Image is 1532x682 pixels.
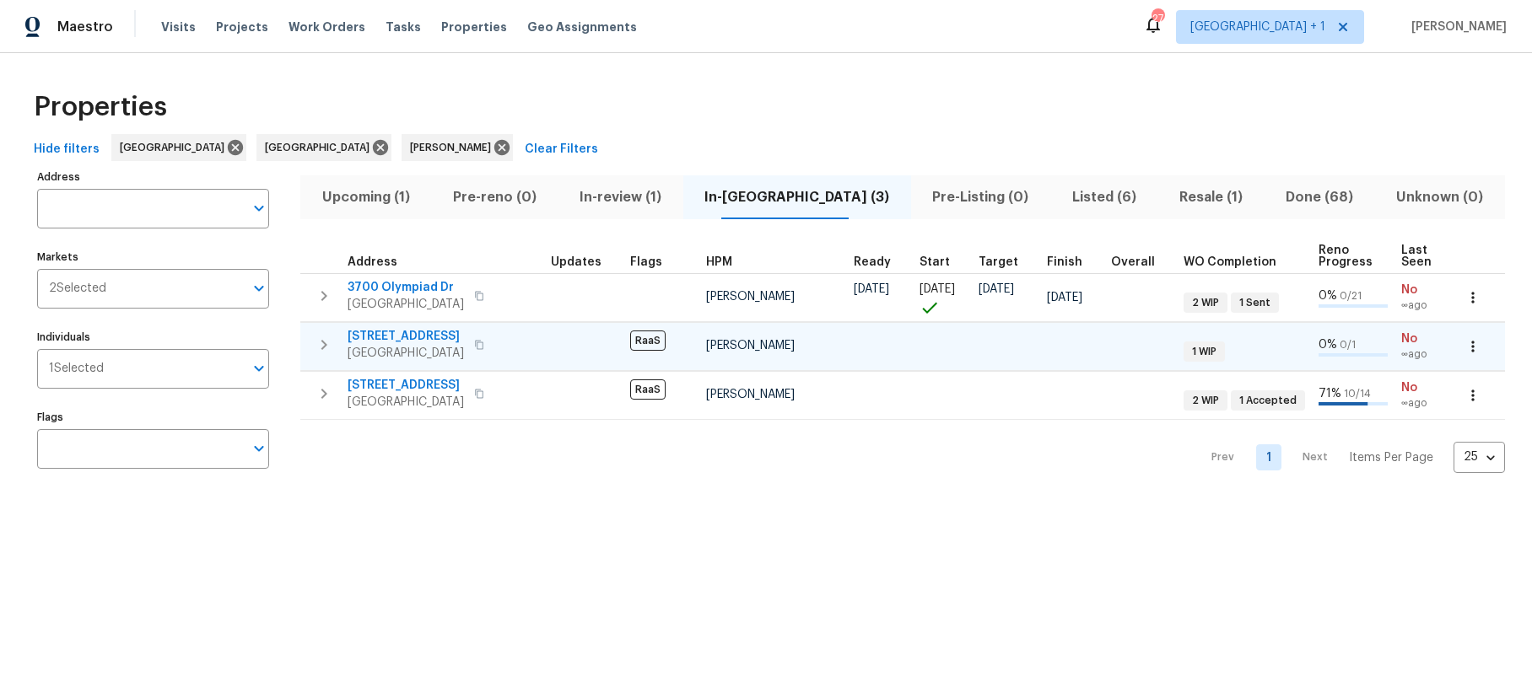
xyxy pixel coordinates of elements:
[1047,256,1098,268] div: Projected renovation finish date
[1319,244,1373,268] span: Reno Progress
[630,330,666,351] span: RaaS
[1060,185,1147,209] span: Listed (6)
[348,394,464,411] span: [GEOGRAPHIC_DATA]
[348,377,464,394] span: [STREET_ADDRESS]
[1340,291,1362,301] span: 0 / 21
[1275,185,1365,209] span: Done (68)
[386,21,421,33] span: Tasks
[37,252,269,262] label: Markets
[706,340,795,352] span: [PERSON_NAME]
[49,362,104,376] span: 1 Selected
[441,185,548,209] span: Pre-reno (0)
[247,196,271,220] button: Open
[348,296,464,313] span: [GEOGRAPHIC_DATA]
[979,283,1014,295] span: [DATE]
[34,99,167,115] span: Properties
[518,134,605,165] button: Clear Filters
[37,332,269,342] label: Individuals
[256,134,391,161] div: [GEOGRAPHIC_DATA]
[1168,185,1254,209] span: Resale (1)
[310,185,421,209] span: Upcoming (1)
[1195,430,1505,486] nav: Pagination Navigation
[1385,185,1495,209] span: Unknown (0)
[34,139,100,160] span: Hide filters
[1185,394,1226,408] span: 2 WIP
[1111,256,1170,268] div: Days past target finish date
[161,19,196,35] span: Visits
[1047,292,1082,303] span: [DATE]
[854,283,889,295] span: [DATE]
[37,412,269,422] label: Flags
[57,19,113,35] span: Maestro
[1344,389,1371,399] span: 10 / 14
[402,134,513,161] div: [PERSON_NAME]
[1111,256,1155,268] span: Overall
[854,256,906,268] div: Earliest renovation start date (first business day after COE or Checkout)
[1401,379,1447,396] span: No
[247,357,271,380] button: Open
[1401,330,1447,347] span: No
[216,19,268,35] span: Projects
[1152,10,1163,27] div: 27
[1319,339,1337,351] span: 0 %
[441,19,507,35] span: Properties
[920,256,950,268] span: Start
[265,139,376,156] span: [GEOGRAPHIC_DATA]
[1047,256,1082,268] span: Finish
[111,134,246,161] div: [GEOGRAPHIC_DATA]
[921,185,1040,209] span: Pre-Listing (0)
[1256,444,1281,470] a: Goto page 1
[348,328,464,345] span: [STREET_ADDRESS]
[1319,388,1341,400] span: 71 %
[37,172,269,182] label: Address
[1184,256,1276,268] span: WO Completion
[706,389,795,400] span: [PERSON_NAME]
[348,345,464,362] span: [GEOGRAPHIC_DATA]
[49,282,106,296] span: 2 Selected
[1340,340,1356,350] span: 0 / 1
[920,283,955,295] span: [DATE]
[706,256,732,268] span: HPM
[979,256,1033,268] div: Target renovation project end date
[525,139,598,160] span: Clear Filters
[247,277,271,300] button: Open
[527,19,637,35] span: Geo Assignments
[1401,244,1432,268] span: Last Seen
[979,256,1018,268] span: Target
[630,256,662,268] span: Flags
[410,139,498,156] span: [PERSON_NAME]
[706,291,795,303] span: [PERSON_NAME]
[920,256,965,268] div: Actual renovation start date
[1401,298,1447,313] span: ∞ ago
[120,139,231,156] span: [GEOGRAPHIC_DATA]
[1233,296,1277,310] span: 1 Sent
[693,185,901,209] span: In-[GEOGRAPHIC_DATA] (3)
[1401,396,1447,411] span: ∞ ago
[630,379,666,400] span: RaaS
[1454,435,1505,479] div: 25
[854,256,891,268] span: Ready
[247,437,271,460] button: Open
[1185,296,1226,310] span: 2 WIP
[1405,19,1507,35] span: [PERSON_NAME]
[1401,282,1447,298] span: No
[1233,394,1303,408] span: 1 Accepted
[1319,290,1337,302] span: 0 %
[289,19,365,35] span: Work Orders
[1401,347,1447,362] span: ∞ ago
[913,273,972,321] td: Project started on time
[1190,19,1325,35] span: [GEOGRAPHIC_DATA] + 1
[348,256,397,268] span: Address
[1349,449,1433,466] p: Items Per Page
[551,256,601,268] span: Updates
[348,279,464,296] span: 3700 Olympiad Dr
[568,185,672,209] span: In-review (1)
[27,134,106,165] button: Hide filters
[1185,345,1223,359] span: 1 WIP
